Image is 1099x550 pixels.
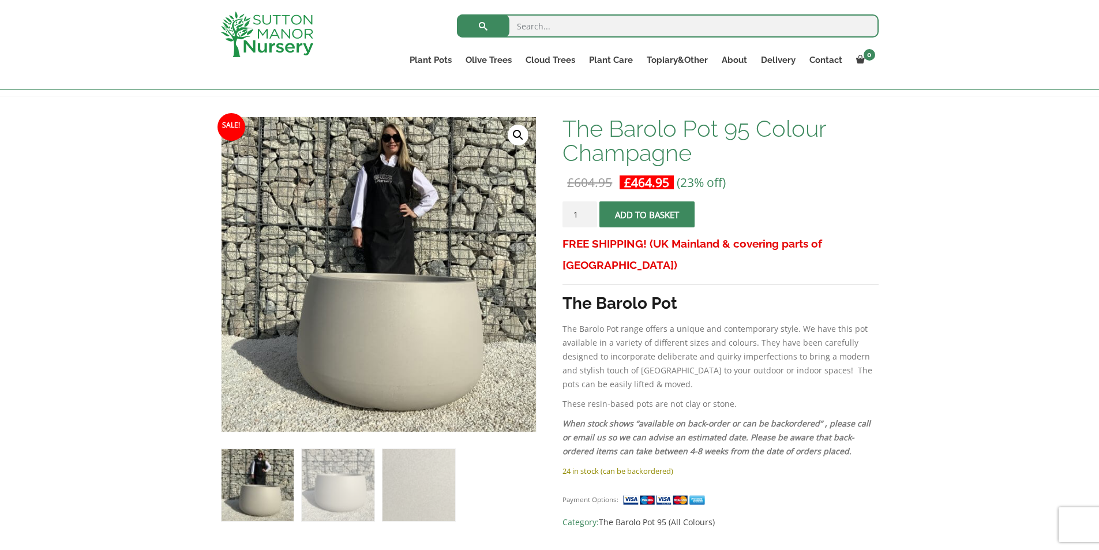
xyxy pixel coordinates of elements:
input: Product quantity [562,201,597,227]
img: logo [221,12,313,57]
span: £ [624,174,631,190]
h1: The Barolo Pot 95 Colour Champagne [562,117,878,165]
span: 0 [864,49,875,61]
a: The Barolo Pot 95 (All Colours) [599,517,715,527]
bdi: 464.95 [624,174,669,190]
p: 24 in stock (can be backordered) [562,464,878,478]
button: Add to basket [599,201,695,227]
a: Delivery [754,52,802,68]
a: View full-screen image gallery [508,125,528,145]
input: Search... [457,14,879,38]
img: The Barolo Pot 95 Colour Champagne - Image 3 [382,449,455,521]
em: When stock shows “available on back-order or can be backordered” , please call or email us so we ... [562,418,871,457]
img: The Barolo Pot 95 Colour Champagne [222,449,294,521]
span: Category: [562,515,878,529]
span: £ [567,174,574,190]
p: The Barolo Pot range offers a unique and contemporary style. We have this pot available in a vari... [562,322,878,391]
strong: The Barolo Pot [562,294,677,313]
a: Contact [802,52,849,68]
a: Cloud Trees [519,52,582,68]
a: Topiary&Other [640,52,715,68]
small: Payment Options: [562,495,618,504]
a: Plant Pots [403,52,459,68]
img: The Barolo Pot 95 Colour Champagne - Image 2 [302,449,374,521]
a: Plant Care [582,52,640,68]
img: payment supported [622,494,709,506]
h3: FREE SHIPPING! (UK Mainland & covering parts of [GEOGRAPHIC_DATA]) [562,233,878,276]
a: Olive Trees [459,52,519,68]
span: (23% off) [677,174,726,190]
span: Sale! [217,113,245,141]
a: 0 [849,52,879,68]
bdi: 604.95 [567,174,612,190]
a: About [715,52,754,68]
p: These resin-based pots are not clay or stone. [562,397,878,411]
